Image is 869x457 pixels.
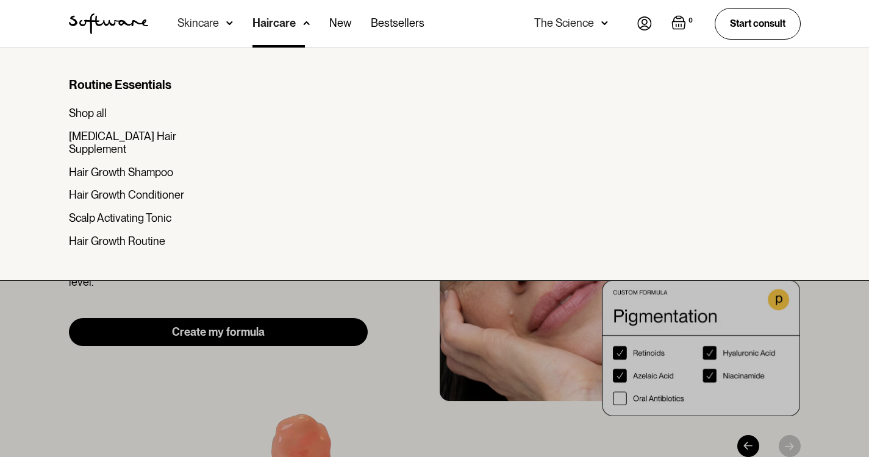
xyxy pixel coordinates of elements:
[69,188,184,202] div: Hair Growth Conditioner
[69,166,173,179] div: Hair Growth Shampoo
[686,15,695,26] div: 0
[715,8,801,39] a: Start consult
[671,15,695,32] a: Open empty cart
[69,235,165,248] div: Hair Growth Routine
[69,107,107,120] div: Shop all
[252,17,296,29] div: Haircare
[69,166,223,179] a: Hair Growth Shampoo
[69,130,223,156] a: [MEDICAL_DATA] Hair Supplement
[69,107,223,120] a: Shop all
[226,17,233,29] img: arrow down
[69,235,223,248] a: Hair Growth Routine
[69,188,223,202] a: Hair Growth Conditioner
[69,77,223,92] div: Routine Essentials
[69,13,148,34] img: Software Logo
[303,17,310,29] img: arrow down
[177,17,219,29] div: Skincare
[601,17,608,29] img: arrow down
[69,13,148,34] a: home
[69,211,223,225] a: Scalp Activating Tonic
[534,17,594,29] div: The Science
[69,211,171,225] div: Scalp Activating Tonic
